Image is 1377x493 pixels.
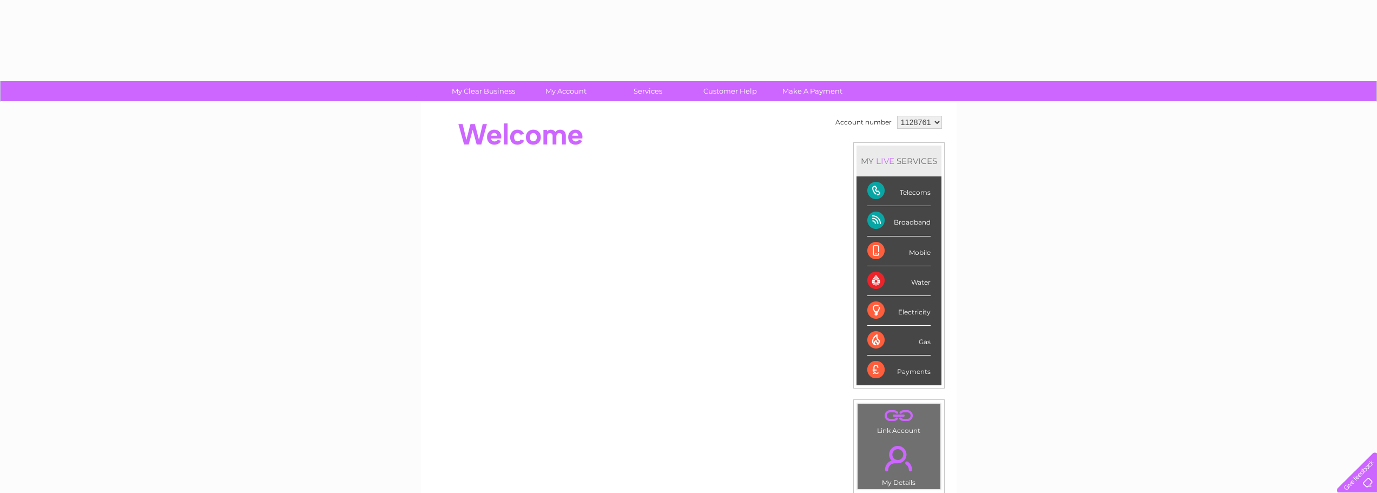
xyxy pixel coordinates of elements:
div: Gas [867,326,931,356]
div: Payments [867,356,931,385]
a: . [860,406,938,425]
div: MY SERVICES [856,146,941,176]
td: Account number [833,113,894,132]
a: My Clear Business [439,81,528,101]
div: Mobile [867,236,931,266]
td: My Details [857,437,941,490]
a: . [860,439,938,477]
a: Services [603,81,693,101]
div: Telecoms [867,176,931,206]
div: Water [867,266,931,296]
div: Electricity [867,296,931,326]
div: LIVE [874,156,897,166]
a: Customer Help [686,81,775,101]
a: Make A Payment [768,81,857,101]
div: Broadband [867,206,931,236]
td: Link Account [857,403,941,437]
a: My Account [521,81,610,101]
